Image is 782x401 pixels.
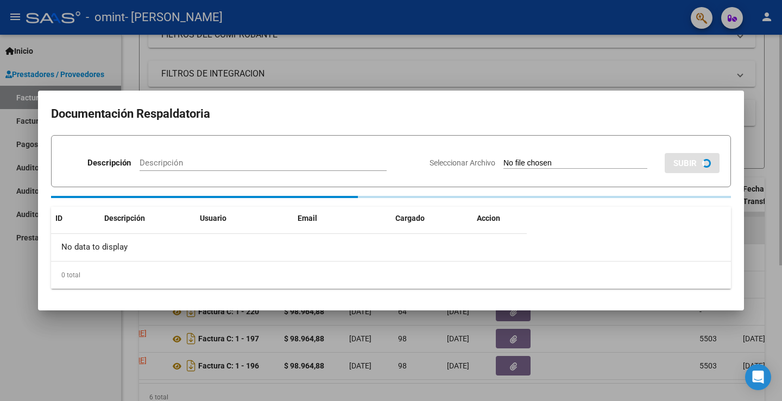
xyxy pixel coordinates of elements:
h2: Documentación Respaldatoria [51,104,731,124]
div: Open Intercom Messenger [745,364,771,390]
span: Email [298,214,317,222]
datatable-header-cell: ID [51,207,100,230]
p: Descripción [87,157,131,169]
datatable-header-cell: Descripción [100,207,195,230]
span: Seleccionar Archivo [430,158,495,167]
div: No data to display [51,234,527,261]
div: 0 total [51,262,731,289]
span: ID [55,214,62,222]
button: SUBIR [665,153,720,173]
span: Usuario [200,214,226,222]
span: Descripción [104,214,145,222]
span: Cargado [395,214,425,222]
datatable-header-cell: Accion [472,207,527,230]
span: SUBIR [673,158,697,168]
datatable-header-cell: Usuario [195,207,293,230]
span: Accion [477,214,500,222]
datatable-header-cell: Email [293,207,391,230]
datatable-header-cell: Cargado [391,207,472,230]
